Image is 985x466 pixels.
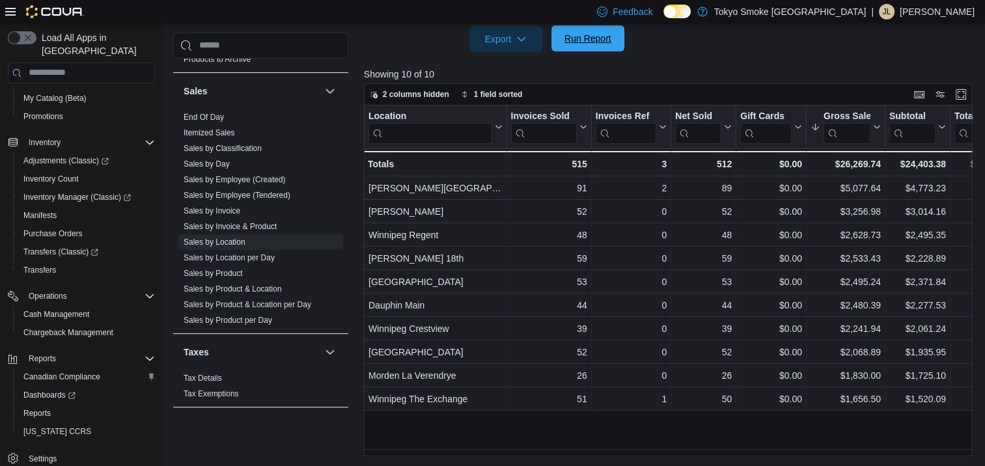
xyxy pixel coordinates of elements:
button: Taxes [184,346,320,359]
span: Transfers [23,265,56,275]
a: Canadian Compliance [18,369,105,385]
img: Cova [26,5,84,18]
div: $0.00 [740,297,802,313]
button: Inventory [3,133,160,152]
div: Invoices Ref [596,110,656,143]
div: [PERSON_NAME] 18th [368,251,503,266]
div: 52 [510,204,587,219]
a: Dashboards [18,387,81,403]
span: Canadian Compliance [23,372,100,382]
a: Sales by Classification [184,144,262,153]
div: Subtotal [889,110,936,143]
span: Dashboards [18,387,155,403]
div: Location [368,110,492,143]
button: Taxes [322,344,338,360]
span: Sales by Product per Day [184,315,272,325]
div: $2,277.53 [889,297,946,313]
div: 39 [675,321,732,336]
span: Products to Archive [184,54,251,64]
span: Purchase Orders [23,228,83,239]
a: Itemized Sales [184,128,235,137]
button: 2 columns hidden [365,87,454,102]
div: 52 [510,344,587,360]
span: Promotions [23,111,63,122]
button: Cash Management [13,305,160,323]
div: $2,061.24 [889,321,946,336]
span: Operations [23,288,155,304]
button: Canadian Compliance [13,368,160,386]
div: $2,533.43 [811,251,881,266]
div: Totals [368,156,503,172]
button: Reports [13,404,160,422]
p: Showing 10 of 10 [364,68,978,81]
div: $3,256.98 [811,204,881,219]
span: Sales by Employee (Tendered) [184,190,290,200]
div: 2 [596,180,667,196]
div: $0.00 [740,321,802,336]
div: Invoices Sold [510,110,576,122]
span: Load All Apps in [GEOGRAPHIC_DATA] [36,31,155,57]
span: Sales by Product [184,268,243,279]
div: $1,656.50 [811,391,881,407]
div: Winnipeg The Exchange [368,391,503,407]
button: My Catalog (Beta) [13,89,160,107]
span: Sales by Classification [184,143,262,154]
div: Winnipeg Crestview [368,321,503,336]
button: Gross Sales [811,110,881,143]
a: Promotions [18,109,68,124]
p: Tokyo Smoke [GEOGRAPHIC_DATA] [714,4,867,20]
div: Net Sold [675,110,721,143]
span: Sales by Invoice [184,206,240,216]
div: $0.00 [740,391,802,407]
div: $0.00 [740,251,802,266]
span: Transfers [18,262,155,278]
button: Promotions [13,107,160,126]
div: $3,014.16 [889,204,946,219]
div: $26,269.74 [811,156,881,172]
div: 0 [596,204,667,219]
button: Net Sold [675,110,732,143]
button: Display options [932,87,948,102]
a: Chargeback Management [18,325,118,340]
button: Manifests [13,206,160,225]
a: Sales by Product & Location per Day [184,300,311,309]
div: $2,068.89 [811,344,881,360]
div: $0.00 [740,180,802,196]
div: Gift Card Sales [740,110,792,143]
div: 91 [510,180,587,196]
a: Inventory Manager (Classic) [13,188,160,206]
div: Morden La Verendrye [368,368,503,383]
div: $0.00 [740,156,802,172]
div: 52 [675,344,732,360]
div: 0 [596,297,667,313]
span: Reports [18,405,155,421]
a: Sales by Day [184,159,230,169]
span: Settings [29,454,57,464]
a: Sales by Location per Day [184,253,275,262]
div: Subtotal [889,110,936,122]
div: 59 [675,251,732,266]
a: Sales by Product [184,269,243,278]
button: Gift Cards [740,110,802,143]
span: Sales by Product & Location [184,284,282,294]
div: $2,371.84 [889,274,946,290]
span: Adjustments (Classic) [23,156,109,166]
div: [GEOGRAPHIC_DATA] [368,344,503,360]
button: Operations [3,287,160,305]
div: [PERSON_NAME][GEOGRAPHIC_DATA] [368,180,503,196]
a: Inventory Count [18,171,84,187]
h3: Taxes [184,346,209,359]
span: End Of Day [184,112,224,122]
span: Manifests [18,208,155,223]
h3: Sales [184,85,208,98]
div: 44 [675,297,732,313]
div: 26 [510,368,587,383]
p: | [871,4,874,20]
a: Transfers [18,262,61,278]
a: Purchase Orders [18,226,88,241]
button: Reports [3,349,160,368]
div: Sales [173,109,348,333]
div: 3 [596,156,667,172]
a: Sales by Product & Location [184,284,282,294]
span: Operations [29,291,67,301]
